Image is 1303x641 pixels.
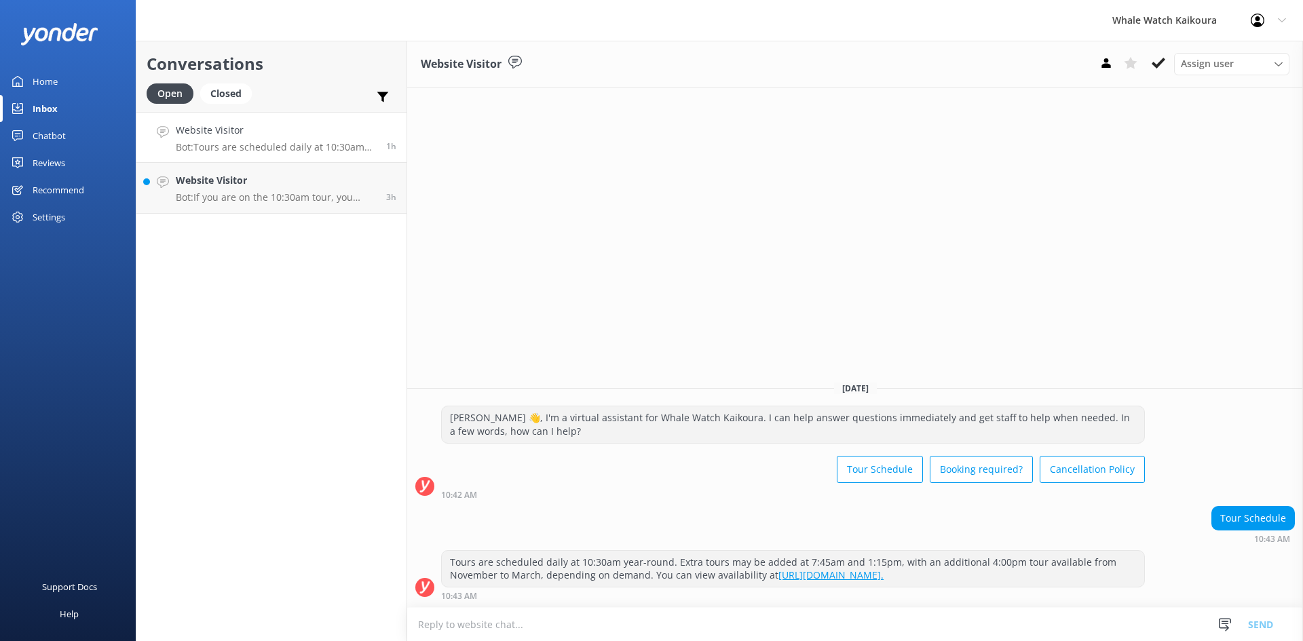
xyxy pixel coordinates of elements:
[1040,456,1145,483] button: Cancellation Policy
[33,68,58,95] div: Home
[33,95,58,122] div: Inbox
[136,112,407,163] a: Website VisitorBot:Tours are scheduled daily at 10:30am year-round. Extra tours may be added at 7...
[33,149,65,176] div: Reviews
[176,191,376,203] p: Bot: If you are on the 10:30am tour, you should expect to be back at the marina around 1:45pm.
[1254,535,1290,543] strong: 10:43 AM
[386,140,396,152] span: Sep 08 2025 10:43am (UTC +12:00) Pacific/Auckland
[778,568,884,581] a: [URL][DOMAIN_NAME].
[441,591,1145,600] div: Sep 08 2025 10:43am (UTC +12:00) Pacific/Auckland
[33,203,65,231] div: Settings
[1181,56,1234,71] span: Assign user
[1174,53,1289,75] div: Assign User
[442,551,1144,587] div: Tours are scheduled daily at 10:30am year-round. Extra tours may be added at 7:45am and 1:15pm, w...
[147,51,396,77] h2: Conversations
[147,85,200,100] a: Open
[441,490,1145,499] div: Sep 08 2025 10:42am (UTC +12:00) Pacific/Auckland
[136,163,407,214] a: Website VisitorBot:If you are on the 10:30am tour, you should expect to be back at the marina aro...
[442,406,1144,442] div: [PERSON_NAME] 👋, I'm a virtual assistant for Whale Watch Kaikoura. I can help answer questions im...
[200,83,252,104] div: Closed
[33,122,66,149] div: Chatbot
[200,85,259,100] a: Closed
[42,573,97,600] div: Support Docs
[60,600,79,627] div: Help
[930,456,1033,483] button: Booking required?
[421,56,502,73] h3: Website Visitor
[834,383,877,394] span: [DATE]
[176,173,376,188] h4: Website Visitor
[441,592,477,600] strong: 10:43 AM
[33,176,84,203] div: Recommend
[386,191,396,203] span: Sep 08 2025 08:45am (UTC +12:00) Pacific/Auckland
[176,123,376,138] h4: Website Visitor
[176,141,376,153] p: Bot: Tours are scheduled daily at 10:30am year-round. Extra tours may be added at 7:45am and 1:15...
[441,491,477,499] strong: 10:42 AM
[1212,507,1294,530] div: Tour Schedule
[1211,534,1295,543] div: Sep 08 2025 10:43am (UTC +12:00) Pacific/Auckland
[20,23,98,45] img: yonder-white-logo.png
[837,456,923,483] button: Tour Schedule
[147,83,193,104] div: Open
